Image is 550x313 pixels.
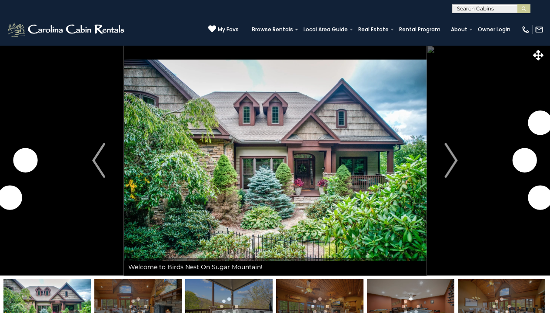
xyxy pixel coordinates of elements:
img: arrow [92,143,105,178]
a: Browse Rentals [247,23,297,36]
img: arrow [445,143,458,178]
button: Next [426,45,476,276]
a: Local Area Guide [299,23,352,36]
a: About [447,23,472,36]
a: My Favs [208,25,239,34]
img: phone-regular-white.png [521,25,530,34]
button: Previous [74,45,124,276]
a: Owner Login [473,23,515,36]
div: Welcome to Birds Nest On Sugar Mountain! [124,258,427,276]
a: Rental Program [395,23,445,36]
span: My Favs [218,26,239,33]
img: mail-regular-white.png [535,25,543,34]
img: White-1-2.png [7,21,127,38]
a: Real Estate [354,23,393,36]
